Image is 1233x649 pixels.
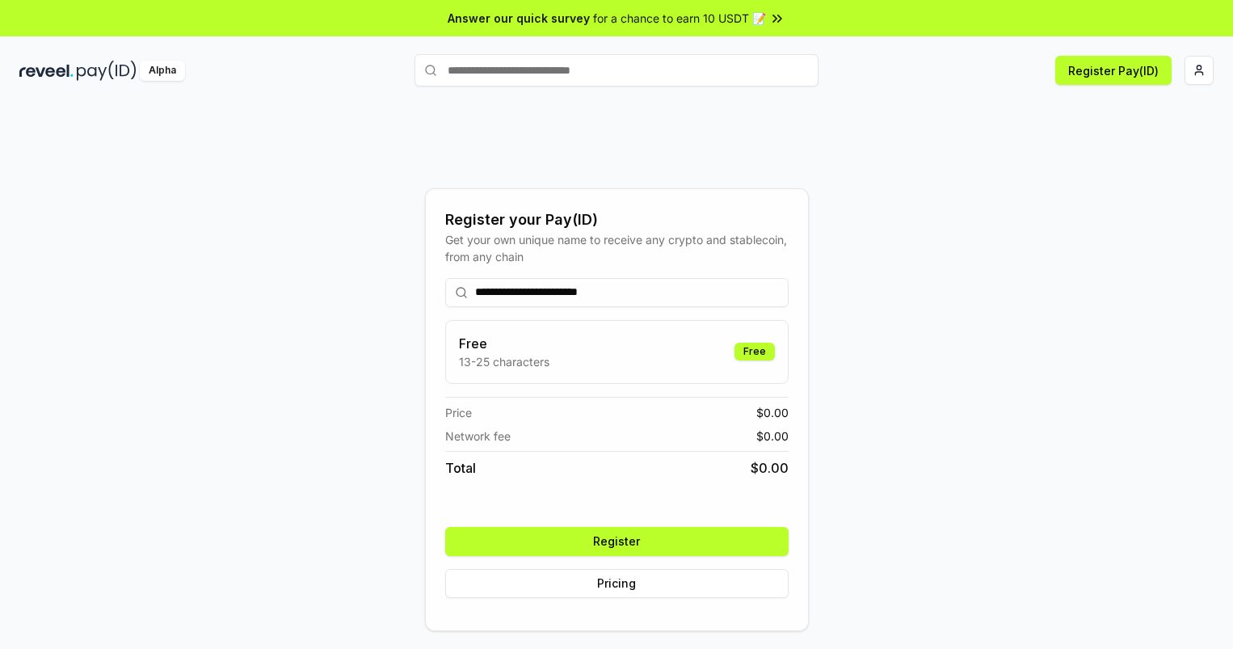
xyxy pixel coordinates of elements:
[445,527,789,556] button: Register
[734,343,775,360] div: Free
[756,404,789,421] span: $ 0.00
[1055,56,1172,85] button: Register Pay(ID)
[445,569,789,598] button: Pricing
[459,334,549,353] h3: Free
[445,231,789,265] div: Get your own unique name to receive any crypto and stablecoin, from any chain
[448,10,590,27] span: Answer our quick survey
[751,458,789,478] span: $ 0.00
[19,61,74,81] img: reveel_dark
[77,61,137,81] img: pay_id
[445,458,476,478] span: Total
[140,61,185,81] div: Alpha
[593,10,766,27] span: for a chance to earn 10 USDT 📝
[756,428,789,445] span: $ 0.00
[445,404,472,421] span: Price
[445,428,511,445] span: Network fee
[459,353,549,370] p: 13-25 characters
[445,209,789,231] div: Register your Pay(ID)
